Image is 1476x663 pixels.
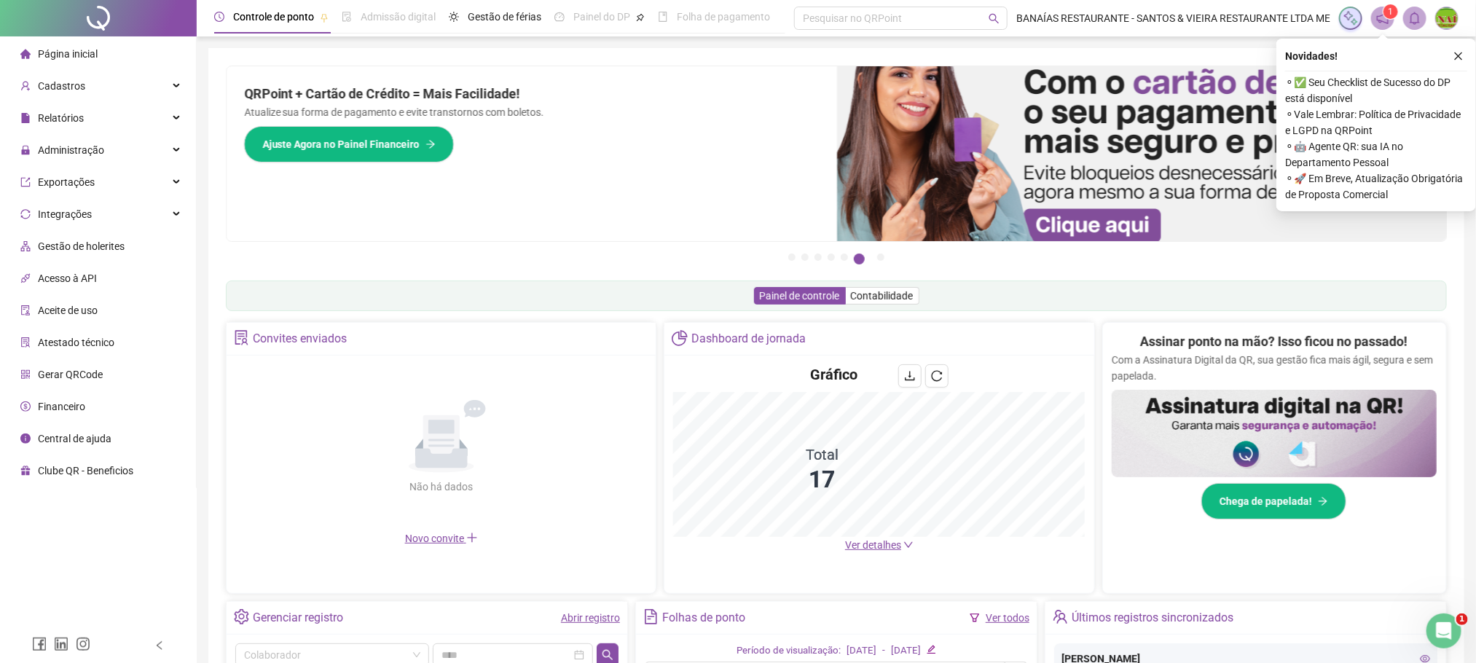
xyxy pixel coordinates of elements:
div: Convites enviados [253,326,347,351]
span: close [1453,51,1464,61]
button: 7 [877,254,884,261]
span: Acesso à API [38,272,97,284]
span: Atestado técnico [38,337,114,348]
div: Dashboard de jornada [691,326,806,351]
a: Abrir registro [561,612,620,624]
span: pie-chart [672,330,687,345]
a: Ver detalhes down [845,539,914,551]
h4: Gráfico [811,364,858,385]
span: Admissão digital [361,11,436,23]
button: Ajuste Agora no Painel Financeiro [244,126,454,162]
h2: Assinar ponto na mão? Isso ficou no passado! [1140,331,1408,352]
span: book [658,12,668,22]
span: Relatórios [38,112,84,124]
span: Página inicial [38,48,98,60]
img: banner%2F75947b42-3b94-469c-a360-407c2d3115d7.png [837,66,1448,241]
button: 5 [841,254,848,261]
p: Com a Assinatura Digital da QR, sua gestão fica mais ágil, segura e sem papelada. [1112,352,1437,384]
span: Gestão de férias [468,11,541,23]
div: [DATE] [847,643,876,659]
div: Últimos registros sincronizados [1072,605,1233,630]
span: lock [20,145,31,155]
span: left [154,640,165,651]
button: Chega de papelada! [1201,483,1346,519]
button: 3 [814,254,822,261]
span: instagram [76,637,90,651]
span: notification [1376,12,1389,25]
a: Ver todos [986,612,1029,624]
span: solution [20,337,31,348]
span: ⚬ Vale Lembrar: Política de Privacidade e LGPD na QRPoint [1285,106,1467,138]
span: facebook [32,637,47,651]
span: Folha de pagamento [677,11,770,23]
span: 1 [1456,613,1468,625]
span: Ajuste Agora no Painel Financeiro [262,136,420,152]
span: Painel de controle [760,290,840,302]
span: Central de ajuda [38,433,111,444]
span: audit [20,305,31,315]
span: Gerar QRCode [38,369,103,380]
span: home [20,49,31,59]
span: pushpin [320,13,329,22]
span: clock-circle [214,12,224,22]
span: solution [234,330,249,345]
h2: QRPoint + Cartão de Crédito = Mais Facilidade! [244,84,820,104]
span: Financeiro [38,401,85,412]
span: Cadastros [38,80,85,92]
span: Chega de papelada! [1220,493,1312,509]
span: info-circle [20,433,31,444]
span: Painel do DP [573,11,630,23]
div: Período de visualização: [737,643,841,659]
span: Aceite de uso [38,305,98,316]
span: api [20,273,31,283]
span: dollar [20,401,31,412]
span: file-done [342,12,352,22]
span: sun [449,12,459,22]
span: Integrações [38,208,92,220]
span: linkedin [54,637,68,651]
span: Clube QR - Beneficios [38,465,133,476]
img: sparkle-icon.fc2bf0ac1784a2077858766a79e2daf3.svg [1343,10,1359,26]
span: arrow-right [425,139,436,149]
span: ⚬ 🤖 Agente QR: sua IA no Departamento Pessoal [1285,138,1467,170]
sup: 1 [1383,4,1398,19]
button: 4 [828,254,835,261]
span: file-text [643,609,659,624]
span: plus [466,532,478,544]
span: bell [1408,12,1421,25]
p: Atualize sua forma de pagamento e evite transtornos com boletos. [244,104,820,120]
span: gift [20,466,31,476]
button: 2 [801,254,809,261]
span: ⚬ 🚀 Em Breve, Atualização Obrigatória de Proposta Comercial [1285,170,1467,203]
span: search [602,649,613,661]
span: edit [927,645,936,654]
span: export [20,177,31,187]
div: Folhas de ponto [662,605,745,630]
span: qrcode [20,369,31,380]
button: 6 [854,254,865,264]
iframe: Intercom live chat [1426,613,1461,648]
span: Novo convite [405,533,478,544]
span: reload [931,370,943,382]
span: apartment [20,241,31,251]
button: 1 [788,254,796,261]
span: down [903,540,914,550]
span: Controle de ponto [233,11,314,23]
span: BANAÍAS RESTAURANTE - SANTOS & VIEIRA RESTAURANTE LTDA ME [1016,10,1330,26]
div: Gerenciar registro [253,605,343,630]
span: setting [234,609,249,624]
span: Administração [38,144,104,156]
span: Exportações [38,176,95,188]
span: Ver detalhes [845,539,901,551]
span: filter [970,613,980,623]
span: team [1053,609,1068,624]
div: [DATE] [891,643,921,659]
span: search [989,13,1000,24]
span: pushpin [636,13,645,22]
span: file [20,113,31,123]
span: download [904,370,916,382]
span: Novidades ! [1285,48,1338,64]
span: dashboard [554,12,565,22]
span: Contabilidade [851,290,914,302]
div: - [882,643,885,659]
